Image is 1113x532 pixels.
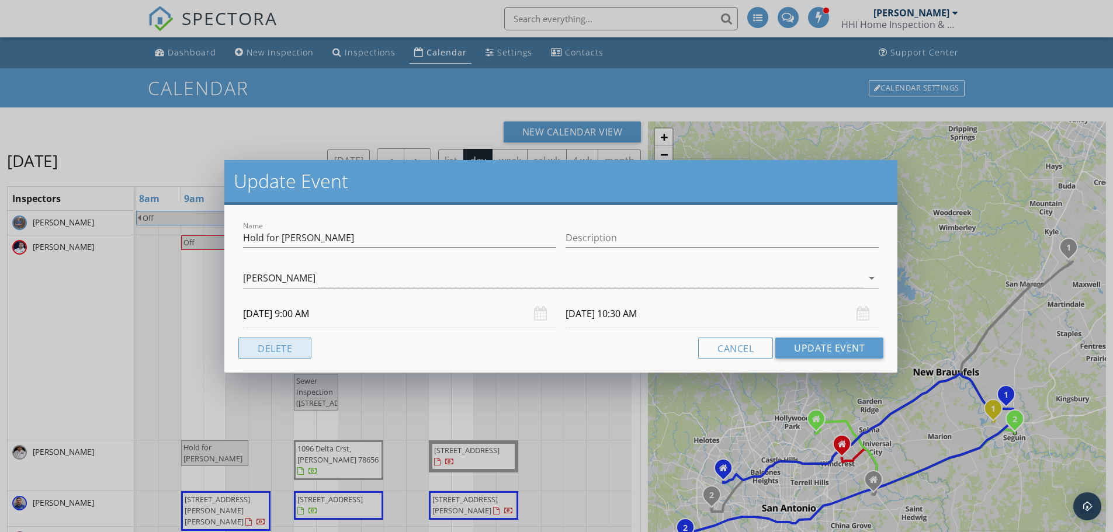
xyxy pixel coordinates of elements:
button: Cancel [698,338,773,359]
h2: Update Event [234,169,888,193]
button: Delete [238,338,311,359]
i: arrow_drop_down [865,271,879,285]
div: Open Intercom Messenger [1073,492,1101,520]
div: [PERSON_NAME] [243,273,315,283]
input: Select date [243,300,556,328]
button: Update Event [775,338,883,359]
input: Select date [566,300,879,328]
